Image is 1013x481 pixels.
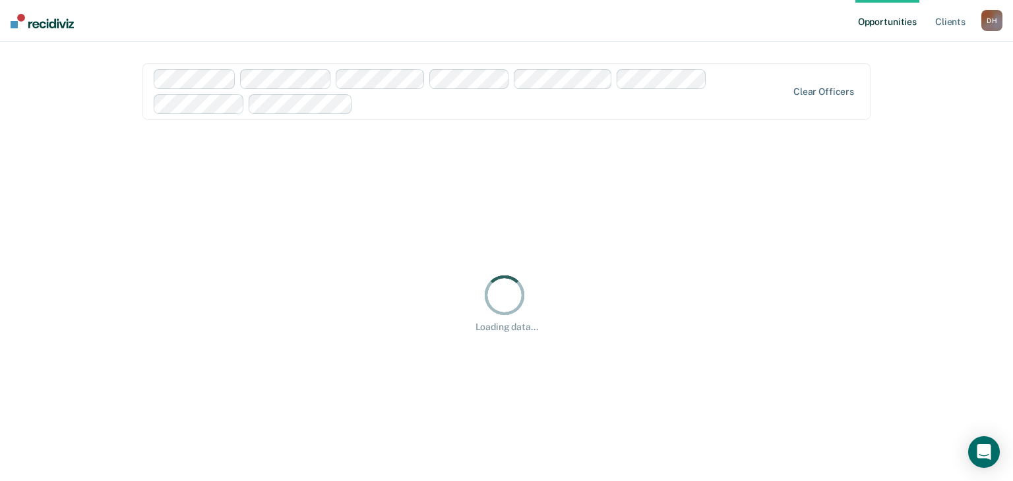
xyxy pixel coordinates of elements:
img: Recidiviz [11,14,74,28]
div: D H [981,10,1002,31]
div: Open Intercom Messenger [968,436,1000,468]
div: Loading data... [476,322,538,333]
button: DH [981,10,1002,31]
div: Clear officers [793,86,854,98]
